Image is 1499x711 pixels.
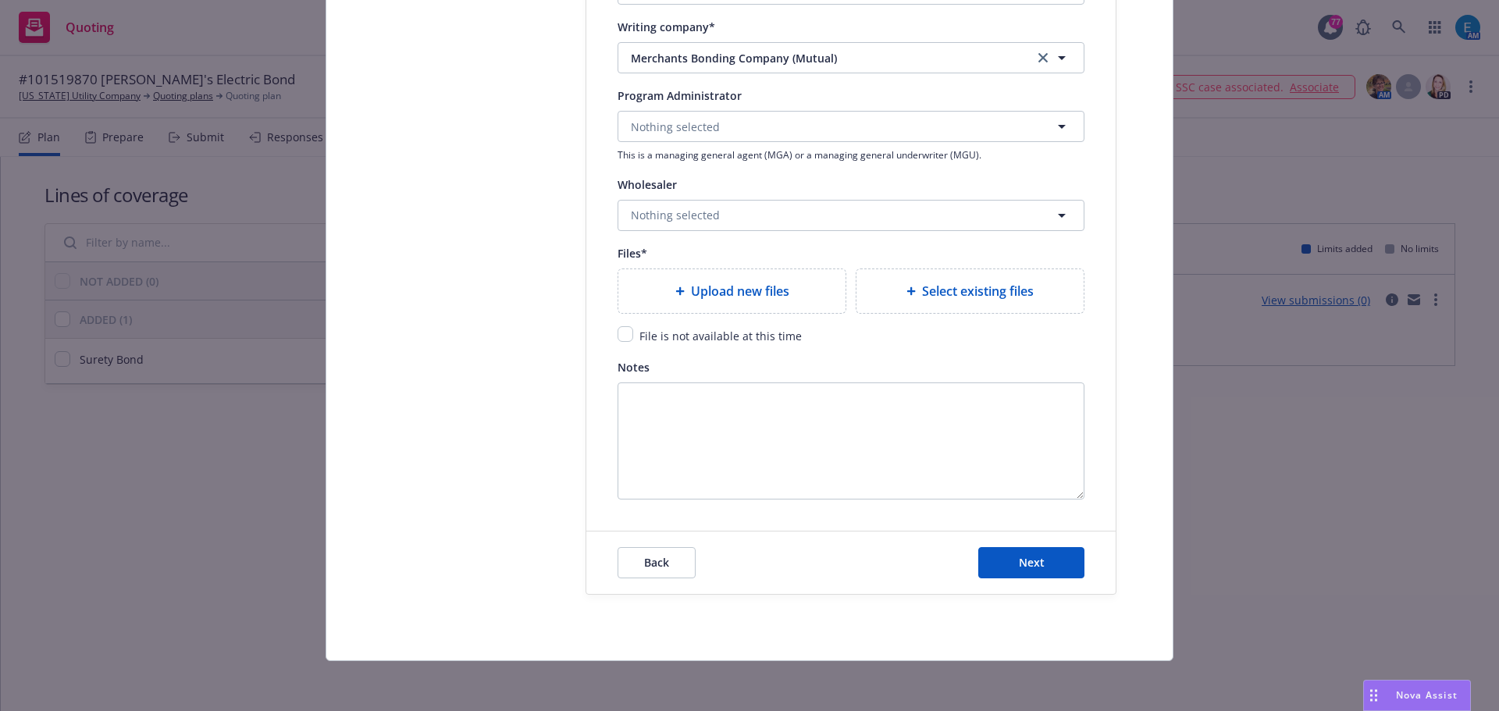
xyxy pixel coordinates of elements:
div: Select existing files [856,268,1084,314]
button: Nothing selected [618,200,1084,231]
span: Wholesaler [618,177,677,192]
span: Program Administrator [618,88,742,103]
div: Drag to move [1364,681,1383,710]
span: File is not available at this time [639,329,802,343]
button: Merchants Bonding Company (Mutual)clear selection [618,42,1084,73]
button: Nothing selected [618,111,1084,142]
span: This is a managing general agent (MGA) or a managing general underwriter (MGU). [618,148,1084,162]
span: Next [1019,555,1045,570]
span: Select existing files [922,282,1034,300]
div: Upload new files [618,268,846,314]
span: Notes [618,360,650,375]
span: Merchants Bonding Company (Mutual) [631,50,1010,66]
span: Back [644,555,669,570]
a: clear selection [1034,48,1052,67]
span: Writing company* [618,20,715,34]
span: Upload new files [691,282,789,300]
button: Nova Assist [1363,680,1471,711]
span: Nothing selected [631,119,720,135]
button: Back [618,547,696,578]
span: Files* [618,246,647,261]
span: Nothing selected [631,207,720,223]
button: Next [978,547,1084,578]
span: Nova Assist [1396,688,1458,702]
